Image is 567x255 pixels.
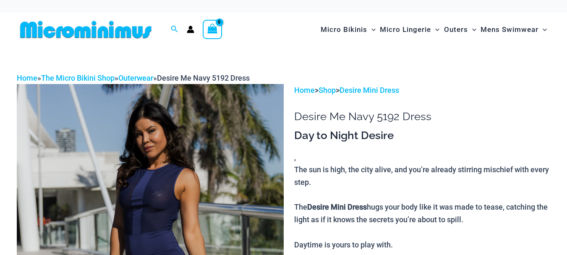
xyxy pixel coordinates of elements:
[171,24,178,35] a: Search icon link
[294,84,550,97] p: > >
[17,74,37,82] a: Home
[17,20,155,39] img: MM SHOP LOGO FLAT
[203,20,222,39] a: View Shopping Cart, empty
[17,74,250,82] span: » » »
[307,202,367,211] b: Desire Mini Dress
[431,19,439,40] span: Menu Toggle
[378,17,442,42] a: Micro LingerieMenu ToggleMenu Toggle
[321,19,367,40] span: Micro Bikinis
[157,74,250,82] span: Desire Me Navy 5192 Dress
[367,19,376,40] span: Menu Toggle
[481,19,538,40] span: Mens Swimwear
[41,74,115,82] a: The Micro Bikini Shop
[319,86,336,95] a: Shop
[187,26,194,33] a: Account icon link
[294,110,550,123] h1: Desire Me Navy 5192 Dress
[294,86,315,95] a: Home
[319,17,378,42] a: Micro BikinisMenu ToggleMenu Toggle
[118,74,153,82] a: Outerwear
[478,17,549,42] a: Mens SwimwearMenu ToggleMenu Toggle
[294,129,550,143] h3: Day to Night Desire
[317,16,550,44] nav: Site Navigation
[468,19,476,40] span: Menu Toggle
[444,19,468,40] span: Outers
[380,19,431,40] span: Micro Lingerie
[442,17,478,42] a: OutersMenu ToggleMenu Toggle
[538,19,547,40] span: Menu Toggle
[340,86,399,95] a: Desire Mini Dress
